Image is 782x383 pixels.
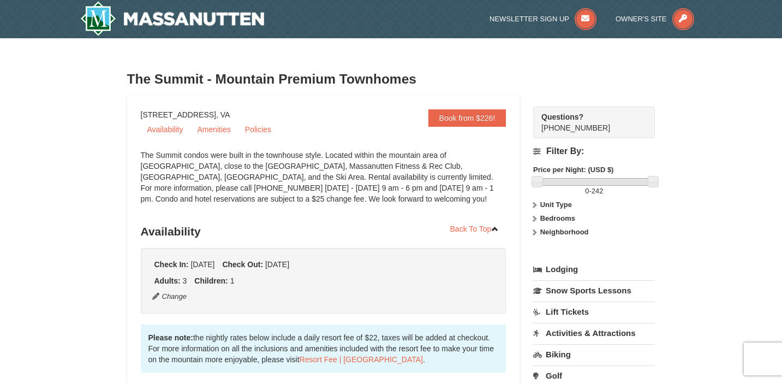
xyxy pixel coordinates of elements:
[190,121,237,138] a: Amenities
[154,276,181,285] strong: Adults:
[428,109,506,127] a: Book from $226!
[194,276,228,285] strong: Children:
[533,280,655,300] a: Snow Sports Lessons
[154,260,189,269] strong: Check In:
[222,260,263,269] strong: Check Out:
[141,121,190,138] a: Availability
[238,121,278,138] a: Policies
[533,166,613,174] strong: Price per Night: (USD $)
[80,1,265,36] img: Massanutten Resort Logo
[265,260,289,269] span: [DATE]
[533,260,655,279] a: Lodging
[141,150,506,215] div: The Summit condos were built in the townhouse style. Located within the mountain area of [GEOGRAP...
[190,260,214,269] span: [DATE]
[533,186,655,197] label: -
[183,276,187,285] span: 3
[141,325,506,373] div: the nightly rates below include a daily resort fee of $22, taxes will be added at checkout. For m...
[490,15,569,23] span: Newsletter Sign Up
[152,291,188,303] button: Change
[148,333,193,342] strong: Please note:
[127,68,655,90] h3: The Summit - Mountain Premium Townhomes
[540,214,575,222] strong: Bedrooms
[540,201,572,209] strong: Unit Type
[443,221,506,237] a: Back To Top
[80,1,265,36] a: Massanutten Resort
[616,15,667,23] span: Owner's Site
[533,302,655,322] a: Lift Tickets
[541,111,635,132] span: [PHONE_NUMBER]
[300,355,423,364] a: Resort Fee | [GEOGRAPHIC_DATA]
[533,323,655,343] a: Activities & Attractions
[533,344,655,364] a: Biking
[592,187,604,195] span: 242
[533,146,655,156] h4: Filter By:
[541,113,583,121] strong: Questions?
[540,228,589,236] strong: Neighborhood
[230,276,235,285] span: 1
[141,221,506,243] h3: Availability
[585,187,589,195] span: 0
[616,15,694,23] a: Owner's Site
[490,15,596,23] a: Newsletter Sign Up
